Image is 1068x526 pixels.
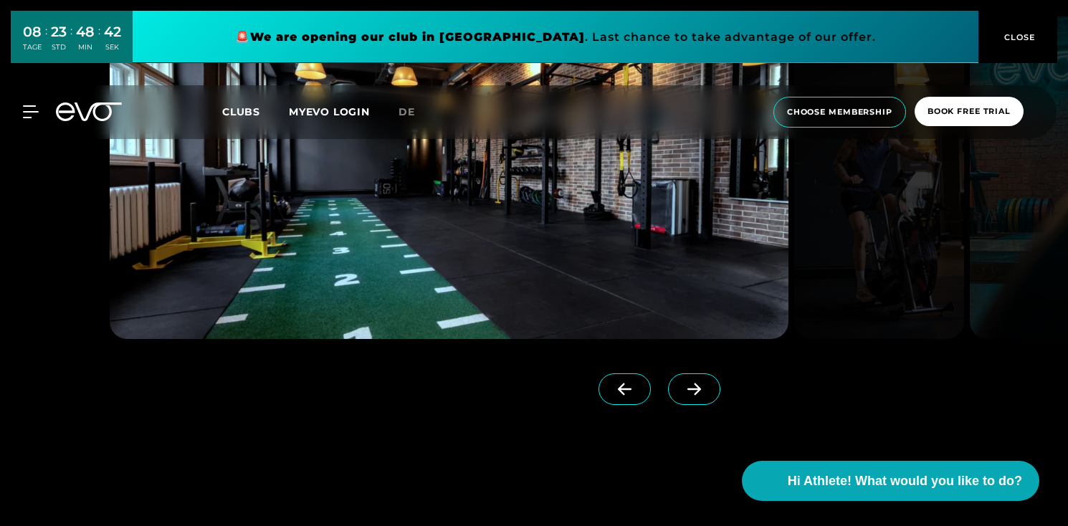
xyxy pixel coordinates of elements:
div: 08 [23,21,42,42]
span: Clubs [222,105,260,118]
a: Clubs [222,105,289,118]
div: TAGE [23,42,42,52]
a: MYEVO LOGIN [289,105,370,118]
button: CLOSE [978,11,1057,63]
a: de [399,104,432,120]
div: 42 [104,21,121,42]
div: : [98,23,100,61]
div: : [45,23,47,61]
a: book free trial [910,97,1028,128]
button: Hi Athlete! What would you like to do? [742,461,1039,501]
div: STD [51,42,67,52]
div: MIN [76,42,95,52]
span: Hi Athlete! What would you like to do? [788,472,1022,491]
a: choose membership [769,97,910,128]
span: choose membership [787,106,892,118]
span: CLOSE [1001,31,1036,44]
img: evofitness [794,16,964,339]
span: de [399,105,415,118]
div: : [70,23,72,61]
div: 48 [76,21,95,42]
span: book free trial [928,105,1011,118]
div: SEK [104,42,121,52]
img: evofitness [110,16,788,339]
div: 23 [51,21,67,42]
